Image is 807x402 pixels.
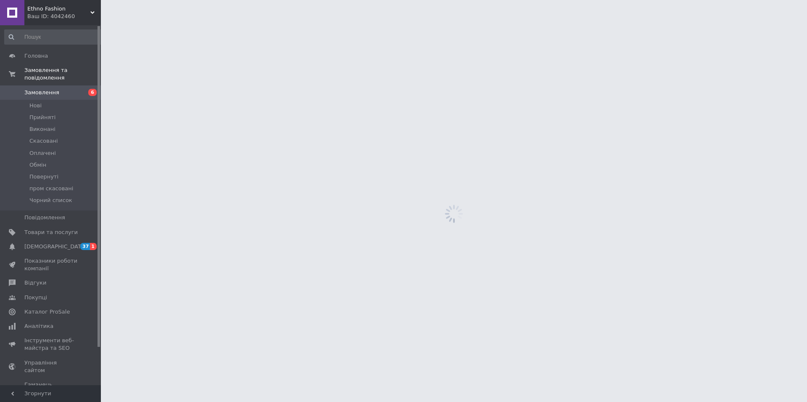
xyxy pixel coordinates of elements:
span: 37 [80,243,90,250]
span: 6 [88,89,97,96]
span: Скасовані [29,137,58,145]
span: Обмін [29,161,46,169]
span: Виконані [29,125,55,133]
span: Відгуки [24,279,46,287]
span: Ethno Fashion [27,5,90,13]
span: Управління сайтом [24,359,78,374]
img: spinner_grey-bg-hcd09dd2d8f1a785e3413b09b97f8118e7.gif [443,202,465,225]
input: Пошук [4,29,104,45]
span: Повідомлення [24,214,65,221]
span: Інструменти веб-майстра та SEO [24,337,78,352]
span: пром скасовані [29,185,73,192]
span: Повернуті [29,173,58,181]
span: [DEMOGRAPHIC_DATA] [24,243,87,250]
span: Гаманець компанії [24,381,78,396]
span: Нові [29,102,42,109]
span: Чорний список [29,197,72,204]
span: Головна [24,52,48,60]
span: Покупці [24,294,47,301]
span: Показники роботи компанії [24,257,78,272]
span: Замовлення [24,89,59,96]
span: Замовлення та повідомлення [24,67,101,82]
div: Ваш ID: 4042460 [27,13,101,20]
span: Аналітика [24,322,53,330]
span: 1 [90,243,97,250]
span: Товари та послуги [24,229,78,236]
span: Оплачені [29,149,56,157]
span: Каталог ProSale [24,308,70,316]
span: Прийняті [29,114,55,121]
